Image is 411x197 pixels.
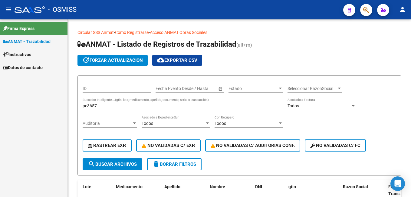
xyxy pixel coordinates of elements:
span: Medicamento [116,184,143,189]
span: Estado [229,86,278,91]
mat-icon: cloud_download [157,56,164,64]
button: No Validadas c/ Exp. [136,139,201,152]
button: No validadas c/ FC [305,139,366,152]
button: forzar actualizacion [77,55,148,66]
a: Acceso ANMAT Obras Sociales [150,30,207,35]
mat-icon: menu [5,6,12,13]
button: No Validadas c/ Auditorias Conf. [205,139,301,152]
span: Rastrear Exp. [88,143,126,148]
button: Rastrear Exp. [83,139,132,152]
div: Open Intercom Messenger [390,176,405,191]
input: Start date [156,86,174,91]
span: DNI [255,184,262,189]
button: Borrar Filtros [147,158,202,170]
span: Todos [142,121,153,126]
span: ANMAT - Listado de Registros de Trazabilidad [77,40,236,48]
mat-icon: update [82,56,90,64]
span: Buscar Archivos [88,162,137,167]
span: Nombre [210,184,225,189]
button: Open calendar [217,85,223,92]
span: gtin [288,184,296,189]
span: Borrar Filtros [153,162,196,167]
span: Fecha Trans. [388,184,401,196]
span: No Validadas c/ Exp. [142,143,195,148]
span: forzar actualizacion [82,58,143,63]
mat-icon: search [88,160,95,168]
a: Como Registrarse [115,30,149,35]
span: Seleccionar RazonSocial [288,86,337,91]
span: Apellido [164,184,180,189]
span: Todos [288,103,299,108]
button: Exportar CSV [152,55,202,66]
a: Documentacion trazabilidad [207,30,260,35]
span: Lote [83,184,91,189]
span: Instructivos [3,51,31,58]
span: - OSMISS [48,3,77,16]
span: ANMAT - Trazabilidad [3,38,51,45]
span: No validadas c/ FC [310,143,360,148]
button: Buscar Archivos [83,158,142,170]
span: Datos de contacto [3,64,43,71]
input: End date [179,86,209,91]
span: Todos [215,121,226,126]
span: Exportar CSV [157,58,197,63]
span: Razon Social [343,184,368,189]
span: Firma Express [3,25,35,32]
span: No Validadas c/ Auditorias Conf. [211,143,295,148]
span: (alt+m) [236,42,252,48]
a: Circular SSS Anmat [77,30,114,35]
mat-icon: person [399,6,406,13]
mat-icon: delete [153,160,160,168]
p: - - [77,29,401,36]
span: Auditoria [83,121,132,126]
